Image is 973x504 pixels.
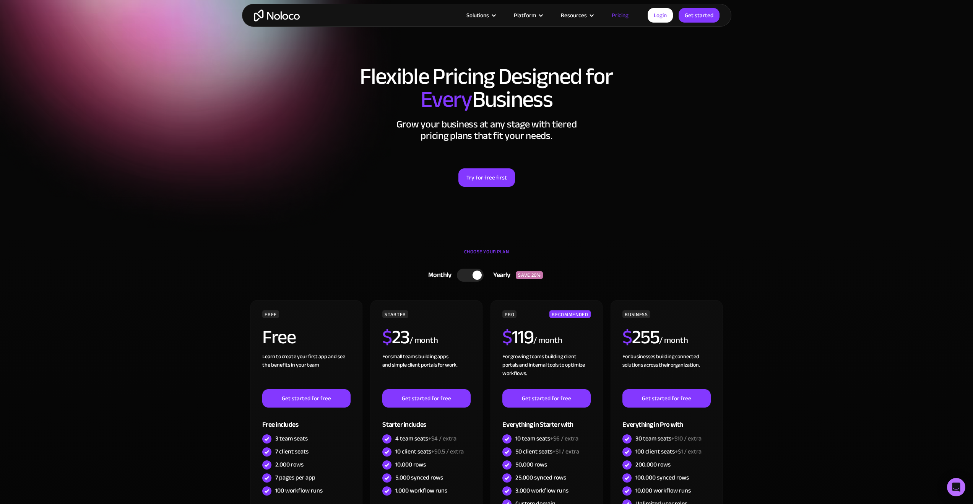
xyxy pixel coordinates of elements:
h2: Grow your business at any stage with tiered pricing plans that fit your needs. [250,119,724,142]
h2: Free [262,328,296,347]
a: Pricing [602,10,638,20]
div: 200,000 rows [635,460,671,469]
a: home [254,10,300,21]
div: Solutions [466,10,489,20]
span: +$1 / extra [552,446,579,457]
div: For growing teams building client portals and internal tools to optimize workflows. [502,352,590,389]
div: Platform [504,10,551,20]
div: 100 workflow runs [275,486,323,495]
div: 10 team seats [515,434,578,443]
div: / month [409,334,438,347]
div: Open Intercom Messenger [947,478,965,496]
a: Try for free first [458,168,515,187]
div: PRO [502,310,517,318]
div: 30 team seats [635,434,702,443]
div: 5,000 synced rows [395,473,443,482]
div: Resources [551,10,602,20]
div: 10,000 workflow runs [635,486,691,495]
div: Monthly [419,269,457,281]
div: Platform [514,10,536,20]
div: Solutions [457,10,504,20]
div: / month [659,334,688,347]
div: RECOMMENDED [549,310,590,318]
span: +$10 / extra [671,433,702,444]
div: BUSINESS [622,310,650,318]
div: 4 team seats [395,434,456,443]
div: SAVE 20% [516,271,543,279]
div: STARTER [382,310,408,318]
div: 10,000 rows [395,460,426,469]
div: CHOOSE YOUR PLAN [250,246,724,265]
div: 10 client seats [395,447,464,456]
div: Resources [561,10,587,20]
h2: 23 [382,328,409,347]
div: 7 pages per app [275,473,315,482]
h1: Flexible Pricing Designed for Business [250,65,724,111]
a: Get started for free [382,389,470,408]
a: Login [648,8,673,23]
div: 1,000 workflow runs [395,486,447,495]
span: +$0.5 / extra [431,446,464,457]
span: $ [622,319,632,355]
span: Every [421,78,472,121]
div: 3,000 workflow runs [515,486,569,495]
span: +$6 / extra [550,433,578,444]
div: 50 client seats [515,447,579,456]
div: 100,000 synced rows [635,473,689,482]
span: +$4 / extra [428,433,456,444]
span: $ [382,319,392,355]
div: Everything in Starter with [502,408,590,432]
div: 3 team seats [275,434,308,443]
h2: 119 [502,328,533,347]
a: Get started for free [622,389,710,408]
div: 25,000 synced rows [515,473,566,482]
div: For small teams building apps and simple client portals for work. ‍ [382,352,470,389]
div: Starter includes [382,408,470,432]
div: 2,000 rows [275,460,304,469]
span: $ [502,319,512,355]
div: 50,000 rows [515,460,547,469]
div: For businesses building connected solutions across their organization. ‍ [622,352,710,389]
div: Yearly [484,269,516,281]
div: Learn to create your first app and see the benefits in your team ‍ [262,352,350,389]
div: FREE [262,310,279,318]
a: Get started for free [502,389,590,408]
a: Get started [679,8,720,23]
div: 7 client seats [275,447,309,456]
div: / month [533,334,562,347]
div: Free includes [262,408,350,432]
div: 100 client seats [635,447,702,456]
a: Get started for free [262,389,350,408]
span: +$1 / extra [675,446,702,457]
div: Everything in Pro with [622,408,710,432]
h2: 255 [622,328,659,347]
